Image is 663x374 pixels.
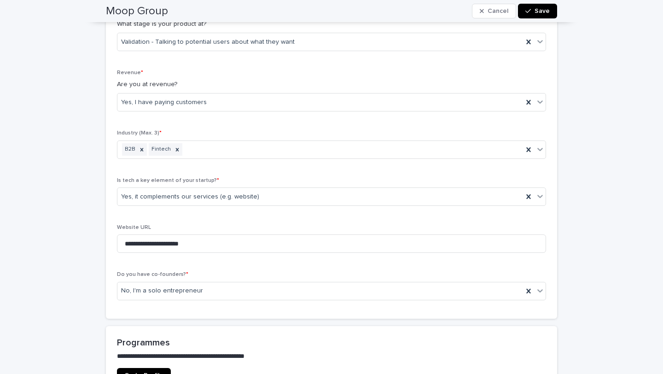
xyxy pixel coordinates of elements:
[117,337,546,348] h2: Programmes
[121,37,295,47] span: Validation - Talking to potential users about what they want
[117,130,162,136] span: Industry (Max. 3)
[106,5,168,18] h2: Moop Group
[121,98,207,107] span: Yes, I have paying customers
[117,225,151,230] span: Website URL
[117,70,143,76] span: Revenue
[117,80,546,89] p: Are you at revenue?
[535,8,550,14] span: Save
[117,272,188,277] span: Do you have co-founders?
[121,192,259,202] span: Yes, it complements our services (e.g. website)
[117,178,219,183] span: Is tech a key element of your startup?
[149,143,172,156] div: Fintech
[488,8,508,14] span: Cancel
[122,143,137,156] div: B2B
[472,4,516,18] button: Cancel
[117,19,546,29] p: What stage is your product at?
[121,286,203,296] span: No, I'm a solo entrepreneur
[518,4,557,18] button: Save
